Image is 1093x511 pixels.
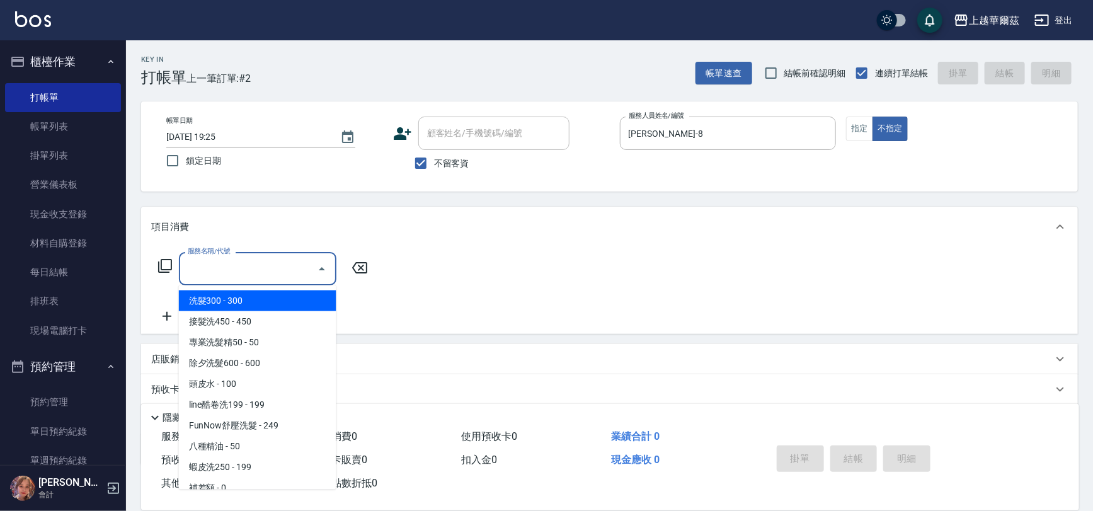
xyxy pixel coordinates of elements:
button: 登出 [1029,9,1078,32]
a: 營業儀表板 [5,170,121,199]
a: 每日結帳 [5,258,121,287]
p: 隱藏業績明細 [163,411,219,425]
button: 櫃檯作業 [5,45,121,78]
a: 現金收支登錄 [5,200,121,229]
button: 預約管理 [5,350,121,383]
label: 帳單日期 [166,116,193,125]
span: 頭皮水 - 100 [179,374,336,394]
p: 會計 [38,489,103,500]
h2: Key In [141,55,186,64]
button: 指定 [846,117,873,141]
span: 紅利點數折抵 0 [311,477,377,489]
div: 上越華爾茲 [969,13,1019,28]
span: 上一筆訂單:#2 [186,71,251,86]
span: 不留客資 [434,157,469,170]
span: 服務消費 0 [161,430,207,442]
img: Logo [15,11,51,27]
span: 八種精油 - 50 [179,436,336,457]
span: line酷卷洗199 - 199 [179,394,336,415]
span: 除夕洗髮600 - 600 [179,353,336,374]
h5: [PERSON_NAME] [38,476,103,489]
button: 不指定 [873,117,908,141]
label: 服務名稱/代號 [188,246,230,256]
img: Person [10,476,35,501]
a: 排班表 [5,287,121,316]
a: 現場電腦打卡 [5,316,121,345]
span: 鎖定日期 [186,154,221,168]
span: 結帳前確認明細 [784,67,846,80]
button: save [917,8,942,33]
span: 補差額 - 0 [179,478,336,498]
button: Close [312,259,332,279]
span: 連續打單結帳 [875,67,928,80]
a: 打帳單 [5,83,121,112]
span: 其他付款方式 0 [161,477,227,489]
a: 預約管理 [5,388,121,416]
a: 單日預約紀錄 [5,417,121,446]
span: FunNow舒壓洗髮 - 249 [179,415,336,436]
span: 專業洗髮精50 - 50 [179,332,336,353]
p: 項目消費 [151,221,189,234]
span: 蝦皮洗250 - 199 [179,457,336,478]
span: 扣入金 0 [461,454,497,466]
a: 材料自購登錄 [5,229,121,258]
span: 現金應收 0 [611,454,660,466]
h3: 打帳單 [141,69,186,86]
p: 預收卡販賣 [151,383,198,396]
a: 帳單列表 [5,112,121,141]
div: 預收卡販賣 [141,374,1078,405]
span: 使用預收卡 0 [461,430,517,442]
a: 單週預約紀錄 [5,446,121,475]
span: 預收卡販賣 0 [161,454,217,466]
div: 店販銷售 [141,344,1078,374]
a: 掛單列表 [5,141,121,170]
div: 項目消費 [141,207,1078,247]
span: 會員卡販賣 0 [311,454,367,466]
span: 接髮洗450 - 450 [179,311,336,332]
span: 洗髮300 - 300 [179,290,336,311]
button: 上越華爾茲 [949,8,1024,33]
input: YYYY/MM/DD hh:mm [166,127,328,147]
label: 服務人員姓名/編號 [629,111,684,120]
span: 業績合計 0 [611,430,660,442]
p: 店販銷售 [151,353,189,366]
button: Choose date, selected date is 2025-08-19 [333,122,363,152]
button: 帳單速查 [695,62,752,85]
